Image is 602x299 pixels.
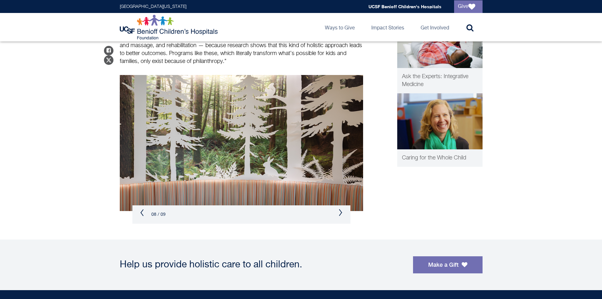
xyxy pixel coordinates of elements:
span: Ask the Experts: Integrative Medicine [402,74,468,87]
a: Ways to Give [320,13,360,41]
a: Impact Stories [366,13,409,41]
a: Get Involved [416,13,454,41]
img: Logo for UCSF Benioff Children's Hospitals Foundation [120,15,219,40]
span: 08 / 09 [151,212,166,217]
a: Patient Care integrative medicine at our hospitals Ask the Experts: Integrative Medicine [397,12,483,94]
a: Make a Gift [413,256,483,273]
a: Give [454,0,483,13]
div: Help us provide holistic care to all children. [120,260,407,270]
img: gateway clinic decor [120,75,363,211]
button: Next [339,209,343,216]
button: Previous [140,209,144,216]
span: Caring for the Whole Child [402,155,466,161]
a: [GEOGRAPHIC_DATA][US_STATE] [120,4,186,9]
a: Patient Care Jenifer Matthews, MD Caring for the Whole Child [397,93,483,167]
img: Jenifer Matthews, MD [397,93,483,149]
a: UCSF Benioff Children's Hospitals [368,4,441,9]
